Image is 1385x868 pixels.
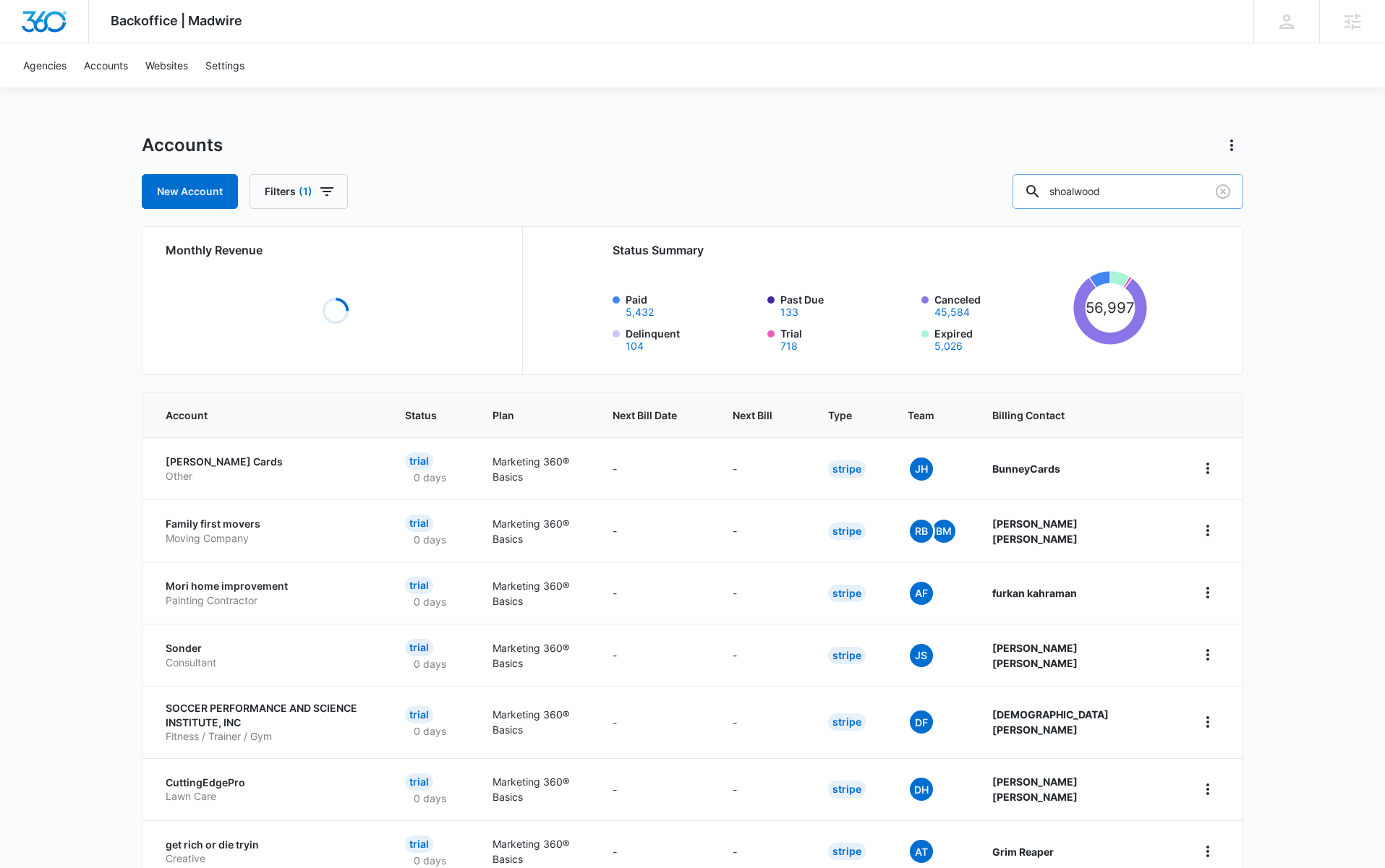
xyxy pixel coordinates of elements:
[405,835,433,853] div: Trial
[405,723,455,739] p: 0 days
[780,292,913,317] label: Past Due
[910,710,933,734] span: DF
[405,639,433,656] div: Trial
[910,840,933,863] span: At
[613,408,677,423] span: Next Bill Date
[932,520,955,543] span: BM
[1196,457,1219,480] button: home
[493,516,578,546] p: Marketing 360® Basics
[828,408,852,423] span: Type
[828,460,866,478] div: Stripe
[934,341,963,351] button: Expired
[166,517,370,531] p: Family first movers
[299,186,312,197] span: (1)
[1196,840,1219,863] button: home
[992,408,1162,423] span: Billing Contact
[780,307,798,317] button: Past Due
[111,13,242,28] span: Backoffice | Madwire
[75,43,137,87] a: Accounts
[992,846,1054,858] strong: Grim Reaper
[493,408,578,423] span: Plan
[1013,174,1243,209] input: Search
[166,241,505,259] h2: Monthly Revenue
[992,587,1077,599] strong: furkan kahraman
[166,641,370,669] a: SonderConsultant
[166,579,370,593] p: Mori home improvement
[405,408,437,423] span: Status
[405,470,455,485] p: 0 days
[1196,519,1219,542] button: home
[992,463,1060,475] strong: BunneyCards
[613,241,1147,259] h2: Status Summary
[595,624,715,686] td: -
[493,707,578,737] p: Marketing 360® Basics
[166,775,370,790] p: CuttingEdgePro
[626,326,759,351] label: Delinquent
[166,593,370,608] p: Painting Contractor
[166,408,349,423] span: Account
[166,701,370,744] a: SOCCER PERFORMANCE AND SCIENCE INSTITUTE, INCFitness / Trainer / Gym
[715,562,811,624] td: -
[910,520,933,543] span: RB
[493,836,578,867] p: Marketing 360® Basics
[166,729,370,744] p: Fitness / Trainer / Gym
[595,686,715,758] td: -
[1086,298,1135,317] tspan: 56,997
[142,174,238,209] a: New Account
[595,499,715,562] td: -
[733,408,772,423] span: Next Bill
[166,701,370,729] p: SOCCER PERFORMANCE AND SCIENCE INSTITUTE, INC
[166,656,370,670] p: Consultant
[992,517,1078,545] strong: [PERSON_NAME] [PERSON_NAME]
[715,499,811,562] td: -
[1196,710,1219,734] button: home
[1196,778,1219,801] button: home
[405,532,455,547] p: 0 days
[14,43,75,87] a: Agencies
[166,838,370,852] p: get rich or die tryin
[166,455,370,483] a: [PERSON_NAME] CardsOther
[166,517,370,545] a: Family first moversMoving Company
[934,292,1067,317] label: Canceled
[166,838,370,866] a: get rich or die tryinCreative
[1196,643,1219,666] button: home
[626,292,759,317] label: Paid
[197,43,253,87] a: Settings
[828,523,866,540] div: Stripe
[405,853,455,868] p: 0 days
[405,791,455,806] p: 0 days
[166,531,370,546] p: Moving Company
[595,562,715,624] td: -
[166,775,370,804] a: CuttingEdgeProLawn Care
[166,851,370,866] p: Creative
[250,174,348,209] button: Filters(1)
[715,758,811,820] td: -
[715,686,811,758] td: -
[493,454,578,484] p: Marketing 360® Basics
[626,307,654,317] button: Paid
[910,457,933,481] span: JH
[1196,581,1219,604] button: home
[934,307,970,317] button: Canceled
[142,134,223,156] h1: Accounts
[626,341,644,351] button: Delinquent
[595,758,715,820] td: -
[828,585,866,602] div: Stripe
[828,843,866,860] div: Stripe
[828,781,866,798] div: Stripe
[166,579,370,607] a: Mori home improvementPainting Contractor
[405,706,433,723] div: Trial
[908,408,937,423] span: Team
[1211,180,1235,203] button: Clear
[405,452,433,470] div: Trial
[780,341,798,351] button: Trial
[910,582,933,605] span: AF
[780,326,913,351] label: Trial
[405,594,455,609] p: 0 days
[405,577,433,594] div: Trial
[493,640,578,671] p: Marketing 360® Basics
[166,789,370,804] p: Lawn Care
[715,437,811,499] td: -
[166,641,370,656] p: Sonder
[595,437,715,499] td: -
